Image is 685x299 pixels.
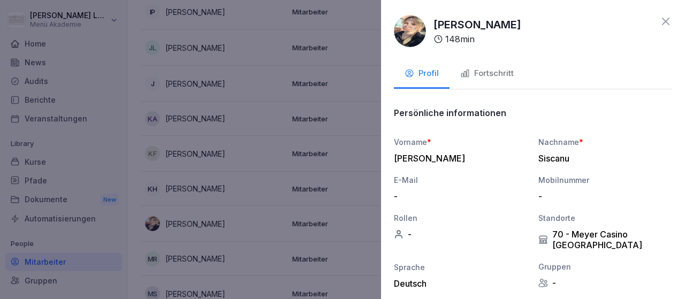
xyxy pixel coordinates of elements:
[405,67,439,80] div: Profil
[538,212,672,224] div: Standorte
[394,278,528,289] div: Deutsch
[394,229,528,240] div: -
[394,174,528,186] div: E-Mail
[445,33,475,45] p: 148 min
[433,17,521,33] p: [PERSON_NAME]
[394,136,528,148] div: Vorname
[394,15,426,47] img: syd7a01ig5yavmmoz8r8hfus.png
[394,153,522,164] div: [PERSON_NAME]
[538,261,672,272] div: Gruppen
[394,191,522,202] div: -
[538,229,672,250] div: 70 - Meyer Casino [GEOGRAPHIC_DATA]
[538,174,672,186] div: Mobilnummer
[394,108,506,118] p: Persönliche informationen
[450,60,524,89] button: Fortschritt
[394,262,528,273] div: Sprache
[538,136,672,148] div: Nachname
[460,67,514,80] div: Fortschritt
[394,60,450,89] button: Profil
[538,153,667,164] div: Siscanu
[394,212,528,224] div: Rollen
[538,278,672,288] div: -
[538,191,667,202] div: -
